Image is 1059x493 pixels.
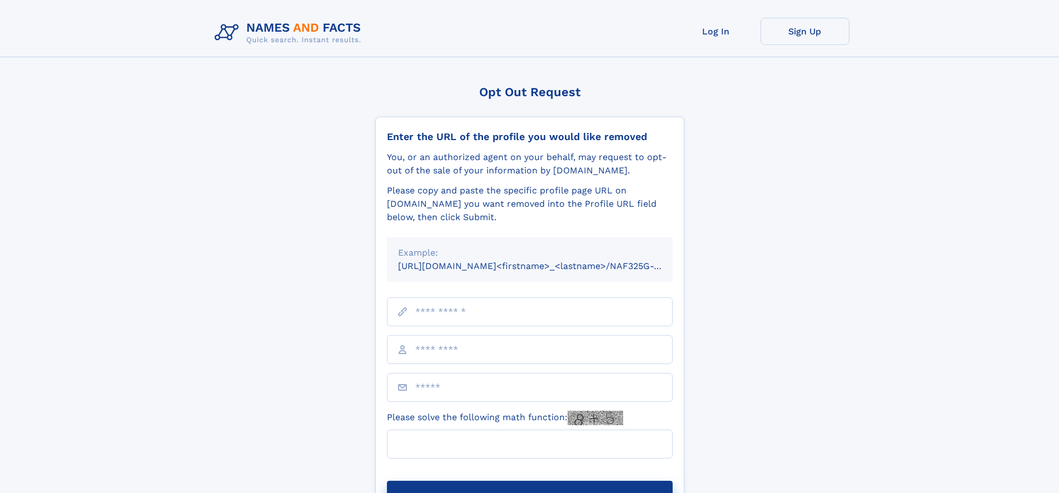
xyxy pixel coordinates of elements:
[387,131,673,143] div: Enter the URL of the profile you would like removed
[672,18,760,45] a: Log In
[760,18,849,45] a: Sign Up
[387,411,623,425] label: Please solve the following math function:
[387,184,673,224] div: Please copy and paste the specific profile page URL on [DOMAIN_NAME] you want removed into the Pr...
[375,85,684,99] div: Opt Out Request
[398,261,694,271] small: [URL][DOMAIN_NAME]<firstname>_<lastname>/NAF325G-xxxxxxxx
[387,151,673,177] div: You, or an authorized agent on your behalf, may request to opt-out of the sale of your informatio...
[210,18,370,48] img: Logo Names and Facts
[398,246,662,260] div: Example:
